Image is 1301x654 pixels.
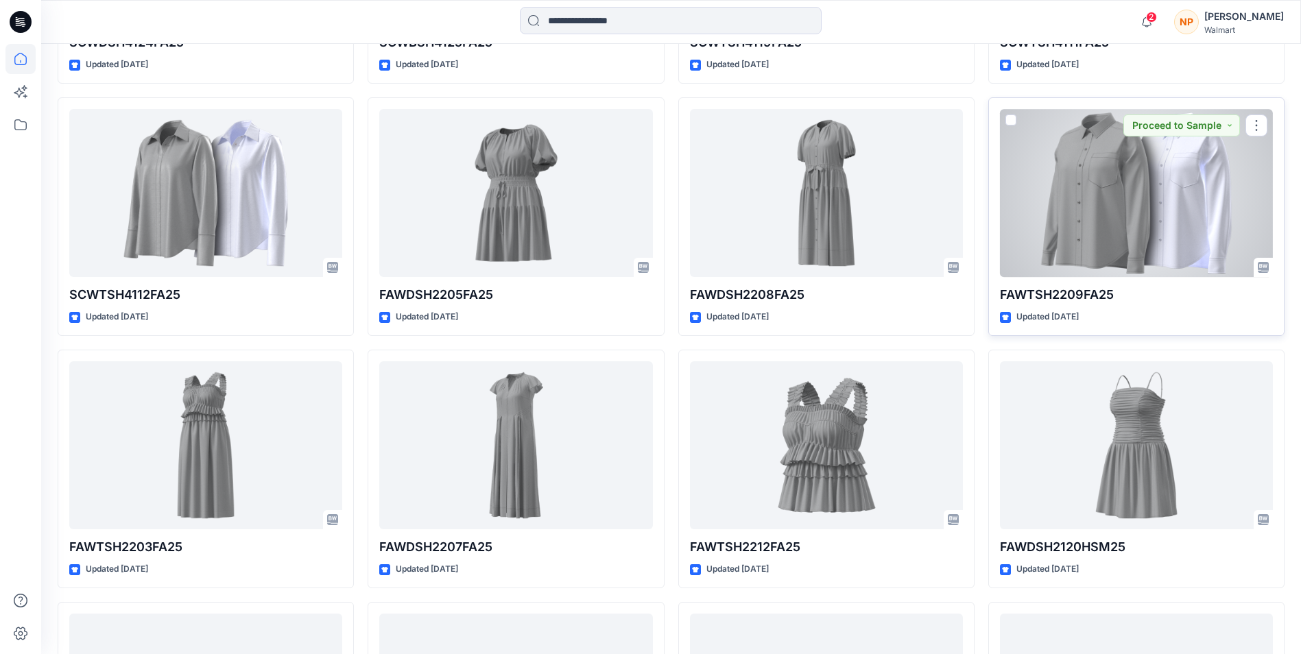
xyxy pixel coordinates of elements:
[1000,109,1273,277] a: FAWTSH2209FA25
[1016,58,1079,72] p: Updated [DATE]
[1000,361,1273,529] a: FAWDSH2120HSM25
[1204,25,1284,35] div: Walmart
[396,58,458,72] p: Updated [DATE]
[379,109,652,277] a: FAWDSH2205FA25
[706,310,769,324] p: Updated [DATE]
[1000,285,1273,304] p: FAWTSH2209FA25
[86,58,148,72] p: Updated [DATE]
[69,361,342,529] a: FAWTSH2203FA25
[86,310,148,324] p: Updated [DATE]
[706,58,769,72] p: Updated [DATE]
[1000,537,1273,557] p: FAWDSH2120HSM25
[379,537,652,557] p: FAWDSH2207FA25
[69,109,342,277] a: SCWTSH4112FA25
[396,310,458,324] p: Updated [DATE]
[69,285,342,304] p: SCWTSH4112FA25
[379,361,652,529] a: FAWDSH2207FA25
[69,537,342,557] p: FAWTSH2203FA25
[690,285,963,304] p: FAWDSH2208FA25
[86,562,148,577] p: Updated [DATE]
[690,361,963,529] a: FAWTSH2212FA25
[379,285,652,304] p: FAWDSH2205FA25
[1146,12,1157,23] span: 2
[1204,8,1284,25] div: [PERSON_NAME]
[706,562,769,577] p: Updated [DATE]
[690,537,963,557] p: FAWTSH2212FA25
[396,562,458,577] p: Updated [DATE]
[1016,562,1079,577] p: Updated [DATE]
[1174,10,1199,34] div: NP
[690,109,963,277] a: FAWDSH2208FA25
[1016,310,1079,324] p: Updated [DATE]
